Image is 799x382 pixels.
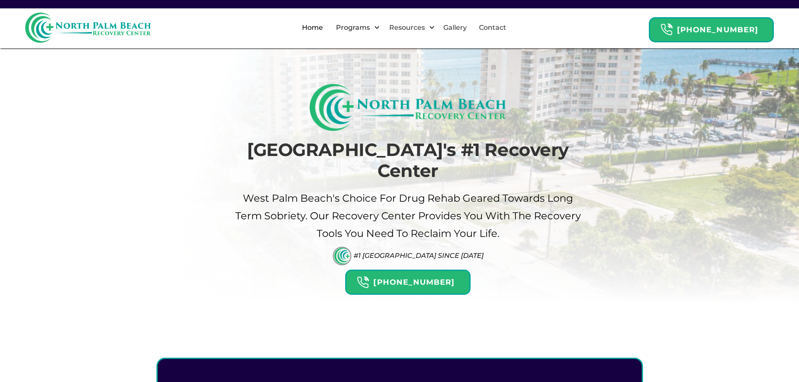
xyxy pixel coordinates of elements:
img: Header Calendar Icons [357,276,369,289]
a: Contact [474,14,511,41]
div: #1 [GEOGRAPHIC_DATA] Since [DATE] [354,252,484,260]
h1: [GEOGRAPHIC_DATA]'s #1 Recovery Center [234,139,582,182]
div: Programs [329,14,382,41]
div: Programs [334,23,372,33]
a: Home [297,14,328,41]
strong: [PHONE_NUMBER] [373,278,455,287]
img: North Palm Beach Recovery Logo (Rectangle) [310,84,506,131]
a: Gallery [438,14,472,41]
div: Resources [387,23,427,33]
a: Header Calendar Icons[PHONE_NUMBER] [345,265,470,295]
img: Header Calendar Icons [660,23,673,36]
div: Resources [382,14,437,41]
a: Header Calendar Icons[PHONE_NUMBER] [649,13,774,42]
p: West palm beach's Choice For drug Rehab Geared Towards Long term sobriety. Our Recovery Center pr... [234,190,582,242]
strong: [PHONE_NUMBER] [677,25,758,34]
